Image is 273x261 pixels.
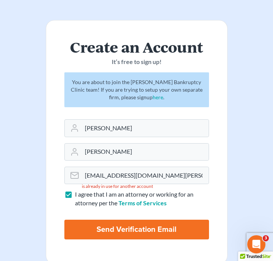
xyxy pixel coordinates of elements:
[119,199,167,206] a: Terms of Services
[82,183,209,190] span: is already in use for another account
[82,167,209,184] input: Email Address
[153,94,163,100] a: here
[82,120,209,136] input: First Name
[82,144,209,160] input: Last Name
[64,220,209,239] input: Send Verification Email
[64,39,209,55] h2: Create an Account
[247,235,265,253] iframe: Intercom live chat
[64,72,209,107] div: You are about to join the [PERSON_NAME] Bankruptcy Clinic team! If you are trying to setup your o...
[75,191,193,206] span: I agree that I am an attorney or working for an attorney per the
[263,235,269,241] span: 3
[64,58,209,66] p: It’s free to sign up!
